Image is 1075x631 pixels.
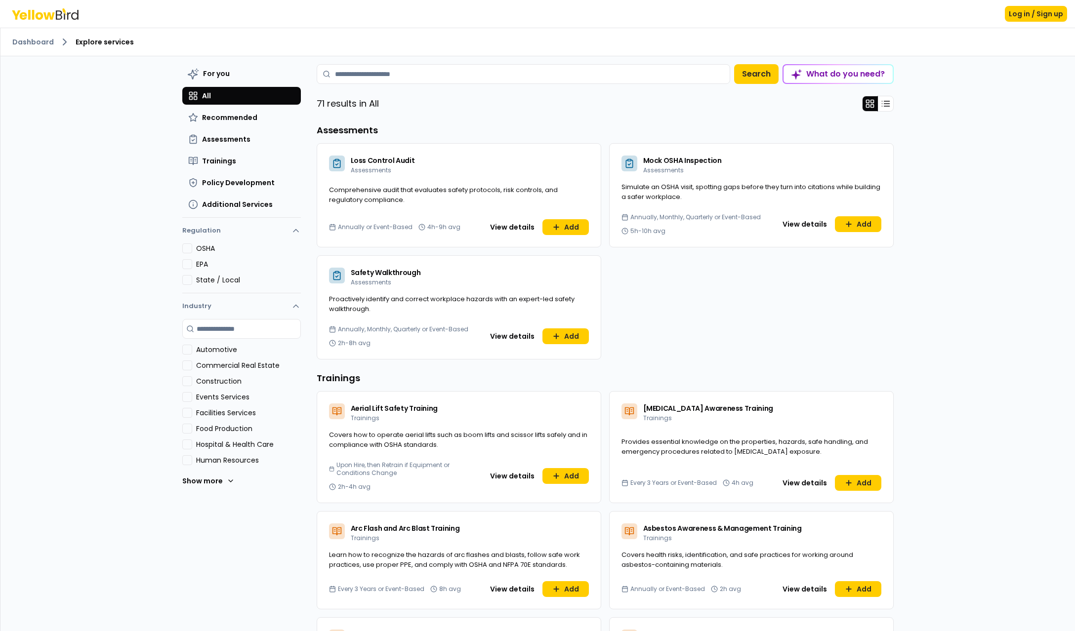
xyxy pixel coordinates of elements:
h3: Trainings [317,371,894,385]
span: All [202,91,211,101]
p: 71 results in All [317,97,379,111]
span: Annually, Monthly, Quarterly or Event-Based [630,213,761,221]
span: Asbestos Awareness & Management Training [643,523,802,533]
button: View details [484,581,540,597]
h3: Assessments [317,123,894,137]
span: Trainings [351,534,379,542]
button: Add [835,475,881,491]
div: Industry [182,319,301,499]
span: Comprehensive audit that evaluates safety protocols, risk controls, and regulatory compliance. [329,185,558,204]
span: Simulate an OSHA visit, spotting gaps before they turn into citations while building a safer work... [621,182,880,201]
label: Hospital & Health Care [196,439,301,449]
span: 2h-8h avg [338,339,371,347]
span: 5h-10h avg [630,227,665,235]
span: Trainings [351,414,379,422]
label: Automotive [196,345,301,355]
span: Annually or Event-Based [630,585,705,593]
span: Covers how to operate aerial lifts such as boom lifts and scissor lifts safely and in compliance ... [329,430,587,449]
nav: breadcrumb [12,36,1063,48]
span: Trainings [643,534,672,542]
button: All [182,87,301,105]
span: Assessments [202,134,250,144]
button: For you [182,64,301,83]
span: Mock OSHA Inspection [643,156,722,165]
button: Industry [182,293,301,319]
span: Learn how to recognize the hazards of arc flashes and blasts, follow safe work practices, use pro... [329,550,580,569]
button: Add [542,328,589,344]
button: Additional Services [182,196,301,213]
label: Construction [196,376,301,386]
span: Explore services [76,37,134,47]
span: 8h avg [439,585,461,593]
span: [MEDICAL_DATA] Awareness Training [643,403,773,413]
span: For you [203,69,230,79]
span: Aerial Lift Safety Training [351,403,438,413]
button: View details [777,581,833,597]
button: Regulation [182,222,301,243]
span: Covers health risks, identification, and safe practices for working around asbestos-containing ma... [621,550,853,569]
label: EPA [196,259,301,269]
span: 4h avg [732,479,753,487]
span: Assessments [643,166,684,174]
button: Add [835,581,881,597]
button: View details [777,216,833,232]
span: Every 3 Years or Event-Based [338,585,424,593]
label: Human Resources [196,455,301,465]
button: View details [777,475,833,491]
span: 4h-9h avg [427,223,460,231]
span: Trainings [202,156,236,166]
span: Assessments [351,278,391,286]
div: What do you need? [784,65,893,83]
button: View details [484,468,540,484]
span: Arc Flash and Arc Blast Training [351,523,460,533]
span: Annually or Event-Based [338,223,413,231]
button: Add [542,581,589,597]
button: Show more [182,471,235,491]
span: 2h avg [720,585,741,593]
span: Additional Services [202,199,273,209]
span: Proactively identify and correct workplace hazards with an expert-led safety walkthrough. [329,294,575,314]
label: Facilities Services [196,408,301,418]
button: Log in / Sign up [1005,6,1067,22]
span: Policy Development [202,178,275,188]
button: Add [542,219,589,235]
button: Add [542,468,589,484]
button: View details [484,219,540,235]
a: Dashboard [12,37,54,47]
span: Provides essential knowledge on the properties, hazards, safe handling, and emergency procedures ... [621,437,868,456]
span: Trainings [643,414,672,422]
span: Loss Control Audit [351,156,415,165]
label: Food Production [196,424,301,434]
button: View details [484,328,540,344]
div: Regulation [182,243,301,293]
span: Assessments [351,166,391,174]
span: Upon Hire, then Retrain if Equipment or Conditions Change [336,461,480,477]
button: Add [835,216,881,232]
label: OSHA [196,243,301,253]
span: Every 3 Years or Event-Based [630,479,717,487]
button: Assessments [182,130,301,148]
span: Safety Walkthrough [351,268,421,277]
button: Recommended [182,109,301,126]
span: 2h-4h avg [338,483,371,491]
button: Policy Development [182,174,301,192]
button: Trainings [182,152,301,170]
label: Commercial Real Estate [196,360,301,370]
label: Events Services [196,392,301,402]
label: State / Local [196,275,301,285]
span: Annually, Monthly, Quarterly or Event-Based [338,325,468,333]
span: Recommended [202,113,257,122]
button: Search [734,64,779,84]
button: What do you need? [783,64,894,84]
